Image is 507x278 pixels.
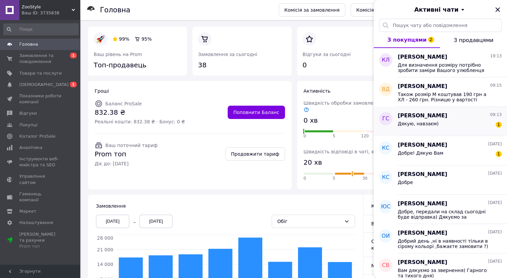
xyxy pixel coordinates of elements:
[228,106,285,119] a: Поповнити Баланс
[398,259,447,266] span: [PERSON_NAME]
[382,115,389,123] span: ГС
[440,32,507,48] button: З продавцями
[398,62,492,73] span: Для визначення розміру потрібно зробити заміри Вашого улюбленця (довжину спинки та обхват грудей)...
[19,133,55,139] span: Каталог ProSale
[374,48,507,77] button: кл[PERSON_NAME]19:13Для визначення розміру потрібно зробити заміри Вашого улюбленця (довжину спин...
[371,221,378,226] span: Всi
[97,247,113,252] tspan: 21 000
[371,239,392,251] span: Сайт компанії
[96,203,126,209] span: Замовлення
[22,10,80,16] div: Ваш ID: 3735838
[19,41,38,47] span: Головна
[141,36,152,42] span: 95%
[374,32,440,48] button: З покупцями2
[387,37,427,43] span: З покупцями
[374,165,507,195] button: КС[PERSON_NAME][DATE]Добре
[277,218,341,225] div: Обіг
[19,220,53,226] span: Налаштування
[105,101,142,106] span: Баланс ProSale
[490,112,502,118] span: 09:13
[454,37,493,43] span: З продавцями
[392,5,488,14] button: Активні чати
[428,37,434,43] span: 2
[398,53,447,61] span: [PERSON_NAME]
[379,19,502,32] input: Пошук чату або повідомлення
[22,4,72,10] span: ZooStyle
[97,235,113,241] tspan: 28 000
[362,176,367,181] span: 30
[374,136,507,165] button: КС[PERSON_NAME][DATE]Добре! Дякую Вам1
[304,158,322,167] span: 20 хв
[488,200,502,206] span: [DATE]
[398,238,492,249] span: Добрий день ,ні в наявності тільки в сірому кольорі ,бажаєте замовити ?)
[105,143,158,148] span: Ваш поточний тариф
[19,53,62,65] span: Замовлення та повідомлення
[19,93,62,105] span: Показники роботи компанії
[488,141,502,147] span: [DATE]
[398,209,492,220] span: Добре, передали на склад сьогодні буде відправка) Дякуємо за замовлення
[70,82,77,87] span: 1
[374,195,507,224] button: ЮС[PERSON_NAME][DATE]Добре, передали на склад сьогодні буде відправка) Дякуємо за замовлення
[304,133,306,139] span: 0
[19,145,42,151] span: Аналітика
[119,36,129,42] span: 99%
[398,171,447,178] span: [PERSON_NAME]
[95,149,158,159] span: Prom топ
[381,203,390,211] span: ЮС
[19,110,37,116] span: Відгуки
[95,118,185,125] span: Реальні кошти: 832.38 ₴ · Бонус: 0 ₴
[382,262,389,269] span: СВ
[398,180,413,185] span: Добре
[371,203,386,209] span: Канал
[95,108,185,117] span: 832.38 ₴
[382,174,390,181] span: КС
[19,122,37,128] span: Покупці
[19,82,69,88] span: [DEMOGRAPHIC_DATA]
[398,121,439,126] span: Дякую, навзаєм)
[225,147,285,161] a: Продовжити тариф
[382,232,390,240] span: ОИ
[304,88,331,94] span: Активність
[351,3,423,17] a: Комісія на сайті компанії
[382,56,389,64] span: кл
[371,263,404,268] span: Маркетплейс
[361,133,369,139] span: 120
[19,173,62,185] span: Управління сайтом
[488,259,502,264] span: [DATE]
[19,70,62,76] span: Товари та послуги
[19,156,62,168] span: Інструменти веб-майстра та SEO
[374,107,507,136] button: ГС[PERSON_NAME]09:13Дякую, навзаєм)1
[398,92,492,102] span: Також розмір М коштував 190 грн а ХЛ - 260 грн. Різницю у вартості виставляти накладним платежем?...
[304,116,318,125] span: 0 хв
[100,6,130,14] h1: Головна
[414,5,458,14] span: Активні чати
[374,77,507,107] button: ВД[PERSON_NAME]09:15Також розмір М коштував 190 грн а ХЛ - 260 грн. Різницю у вартості виставляти...
[333,176,335,181] span: 5
[95,160,158,167] span: Діє до: [DATE]
[333,133,335,139] span: 5
[304,149,384,154] span: Швидкість відповіді в чаті, хв
[95,88,109,94] span: Гроші
[398,150,443,156] span: Добре! Дякую Вам
[304,100,391,112] span: Швидкість обробки замовлення, хв
[139,215,173,228] div: [DATE]
[398,229,447,237] span: [PERSON_NAME]
[398,83,447,90] span: [PERSON_NAME]
[96,215,129,228] div: [DATE]
[3,23,79,35] input: Пошук
[382,144,390,152] span: КС
[398,141,447,149] span: [PERSON_NAME]
[490,83,502,88] span: 09:15
[398,200,447,208] span: [PERSON_NAME]
[398,112,447,120] span: [PERSON_NAME]
[374,224,507,253] button: ОИ[PERSON_NAME][DATE]Добрий день ,ні в наявності тільки в сірому кольорі ,бажаєте замовити ?)
[19,231,62,250] span: [PERSON_NAME] та рахунки
[490,53,502,59] span: 19:13
[488,171,502,176] span: [DATE]
[488,229,502,235] span: [DATE]
[19,243,62,249] div: Prom топ
[70,53,77,58] span: 1
[304,176,306,181] span: 0
[19,191,62,203] span: Гаманець компанії
[19,208,36,214] span: Маркет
